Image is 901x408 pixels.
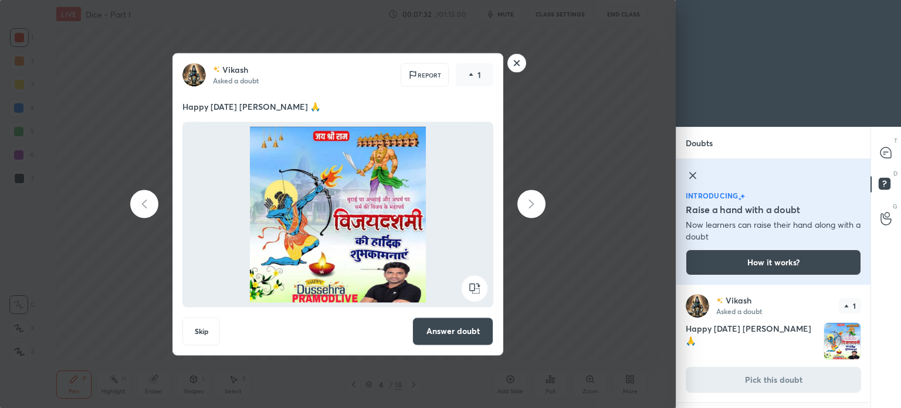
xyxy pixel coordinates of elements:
[477,69,481,80] p: 1
[740,194,745,199] img: large-star.026637fe.svg
[222,65,248,74] p: Vikash
[716,306,762,316] p: Asked a doubt
[213,75,259,85] p: Asked a doubt
[726,296,751,305] p: Vikash
[893,202,897,211] p: G
[686,294,709,318] img: 06c27e9ced5649a09d6b03e217b241ec.jpg
[716,298,723,304] img: no-rating-badge.077c3623.svg
[676,127,722,159] p: Doubts
[686,192,739,199] p: introducing
[893,169,897,178] p: D
[412,317,493,345] button: Answer doubt
[182,317,220,345] button: Skip
[213,66,220,73] img: no-rating-badge.077c3623.svg
[686,249,861,275] button: How it works?
[182,63,206,86] img: 06c27e9ced5649a09d6b03e217b241ec.jpg
[197,126,479,302] img: 1759382749S08DY2.JPEG
[182,100,493,112] p: Happy [DATE] [PERSON_NAME] 🙏
[686,219,861,242] p: Now learners can raise their hand along with a doubt
[686,322,819,360] h4: Happy [DATE] [PERSON_NAME] 🙏
[686,203,800,217] h5: Raise a hand with a doubt
[676,285,870,408] div: grid
[853,302,856,309] p: 1
[739,197,741,201] img: small-star.76a44327.svg
[824,323,861,359] img: 1759382749S08DY2.JPEG
[401,63,449,86] div: Report
[894,136,897,145] p: T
